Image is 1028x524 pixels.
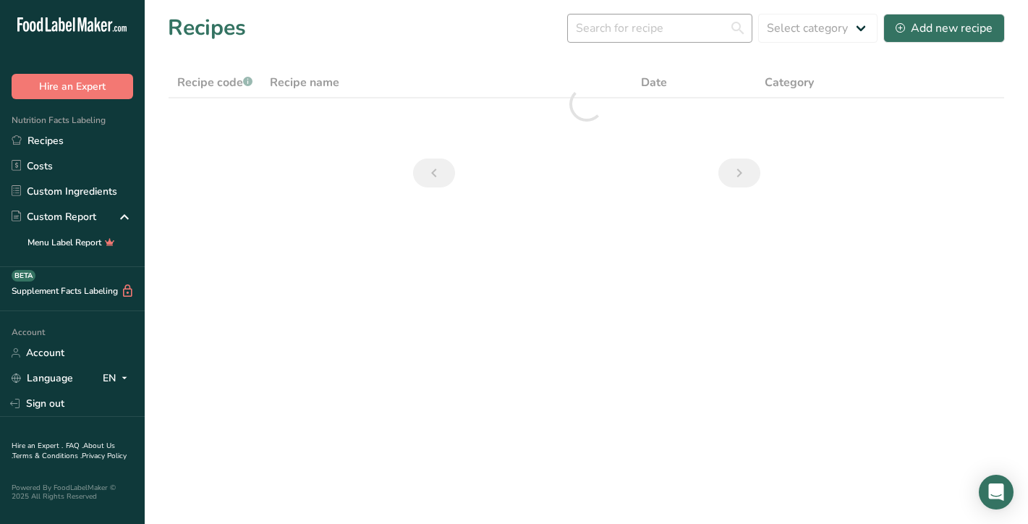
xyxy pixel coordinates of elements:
[12,483,133,501] div: Powered By FoodLabelMaker © 2025 All Rights Reserved
[103,370,133,387] div: EN
[12,74,133,99] button: Hire an Expert
[12,365,73,391] a: Language
[718,159,760,187] a: Next page
[12,209,96,224] div: Custom Report
[413,159,455,187] a: Previous page
[168,12,246,44] h1: Recipes
[12,270,35,282] div: BETA
[896,20,993,37] div: Add new recipe
[567,14,752,43] input: Search for recipe
[12,451,82,461] a: Terms & Conditions .
[66,441,83,451] a: FAQ .
[979,475,1014,510] div: Open Intercom Messenger
[883,14,1005,43] button: Add new recipe
[12,441,115,461] a: About Us .
[12,441,63,451] a: Hire an Expert .
[82,451,127,461] a: Privacy Policy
